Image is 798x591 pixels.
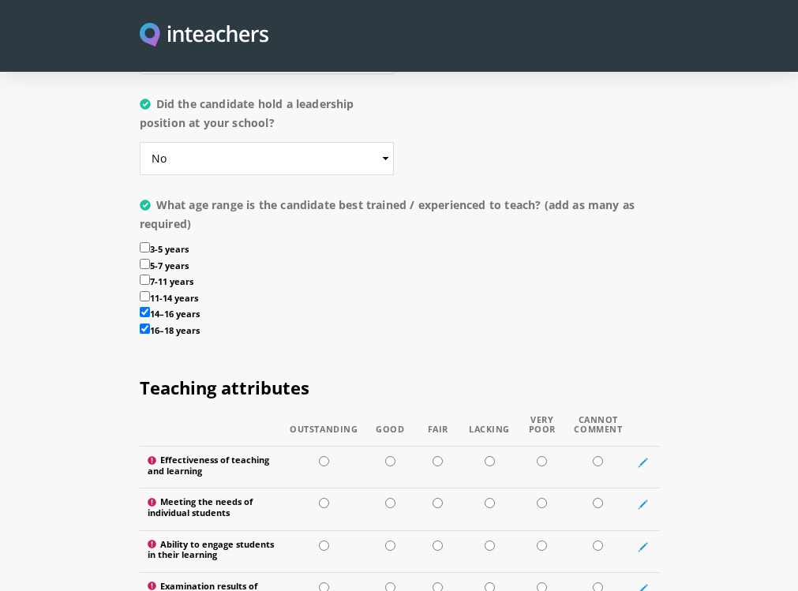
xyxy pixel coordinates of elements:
[461,415,518,447] th: Lacking
[140,291,150,301] input: 11-14 years
[148,539,275,564] label: Ability to engage students in their learning
[140,95,394,142] label: Did the candidate hold a leadership position at your school?
[140,242,659,259] label: 3-5 years
[148,496,275,522] label: Meeting the needs of individual students
[140,307,659,324] label: 14–16 years
[140,275,150,285] input: 7-11 years
[140,23,268,49] a: Visit this site's homepage
[140,259,659,275] label: 5-7 years
[140,23,268,49] img: Inteachers
[415,415,462,447] th: Fair
[365,415,414,447] th: Good
[140,324,659,340] label: 16–18 years
[140,196,659,243] label: What age range is the candidate best trained / experienced to teach? (add as many as required)
[566,415,630,447] th: Cannot Comment
[518,415,567,447] th: Very Poor
[148,454,275,480] label: Effectiveness of teaching and learning
[140,275,659,291] label: 7-11 years
[140,259,150,269] input: 5-7 years
[140,291,659,308] label: 11-14 years
[282,415,365,447] th: Outstanding
[140,307,150,317] input: 14–16 years
[140,324,150,334] input: 16–18 years
[140,242,150,252] input: 3-5 years
[140,376,309,399] span: Teaching attributes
